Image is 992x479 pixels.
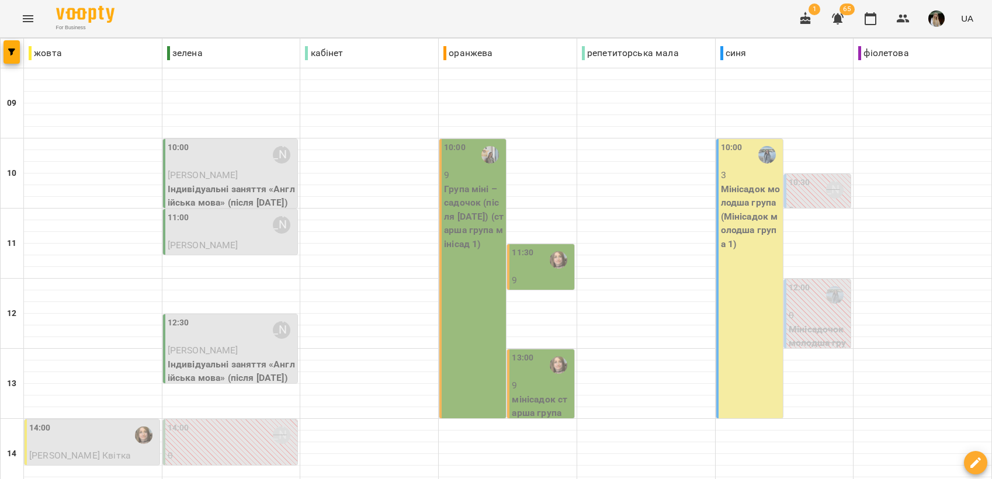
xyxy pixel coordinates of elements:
[14,5,42,33] button: Menu
[168,141,189,154] label: 10:00
[29,422,51,435] label: 14:00
[721,168,781,182] p: 3
[29,463,157,477] p: Індив. розвиваюче заняття
[168,345,238,356] span: [PERSON_NAME]
[7,167,16,180] h6: 10
[168,182,296,210] p: Індивідуальні заняття «Англійська мова» (після [DATE])
[550,356,567,374] img: Безкоровайна Ольга Григорівна
[443,46,492,60] p: оранжева
[7,237,16,250] h6: 11
[273,426,290,444] div: Софія Паславська
[789,322,848,405] p: Мінісадочок молодша група - прогулянка (Мінісадок молодша група 1)
[928,11,945,27] img: db9e5aee73aab2f764342d08fe444bbe.JPG
[789,176,810,189] label: 10:30
[56,24,115,32] span: For Business
[758,146,776,164] img: Гарасим Ольга Богданівна
[56,6,115,23] img: Voopty Logo
[168,169,238,181] span: [PERSON_NAME]
[135,426,152,444] img: Безкоровайна Ольга Григорівна
[273,216,290,234] div: Софія Паславська
[789,203,848,217] p: 0
[7,377,16,390] h6: 13
[168,252,296,280] p: Індивідуальні заняття «Англійська мова» (після [DATE])
[481,146,499,164] img: Німців Ксенія Петрівна
[168,317,189,329] label: 12:30
[168,449,296,463] p: 0
[512,352,533,365] label: 13:00
[809,4,820,15] span: 1
[582,46,679,60] p: репетиторська мала
[273,146,290,164] div: Софія Паславська
[273,321,290,339] div: Софія Паславська
[789,282,810,294] label: 12:00
[826,181,844,199] div: Софія Паславська
[29,450,131,461] span: [PERSON_NAME] Квітка
[961,12,973,25] span: UA
[305,46,343,60] p: кабінет
[512,287,571,356] p: Музичне заняття (мінісад) (старша група мінісад 1)
[826,286,844,304] img: Гарасим Ольга Богданівна
[721,182,781,251] p: Мінісадок молодша група (Мінісадок молодша група 1)
[29,46,62,60] p: жовта
[168,239,238,251] span: [PERSON_NAME]
[168,422,189,435] label: 14:00
[7,447,16,460] h6: 14
[167,46,203,60] p: зелена
[168,211,189,224] label: 11:00
[789,308,848,322] p: 0
[512,247,533,259] label: 11:30
[550,251,567,269] img: Безкоровайна Ольга Григорівна
[512,393,571,461] p: мінісадок старша група -прогулянка (старша група мінісад 1)
[840,4,855,15] span: 65
[444,168,504,182] p: 9
[858,46,908,60] p: фіолетова
[7,97,16,110] h6: 09
[956,8,978,29] button: UA
[720,46,747,60] p: синя
[512,379,571,393] p: 9
[512,273,571,287] p: 9
[444,141,466,154] label: 10:00
[721,141,743,154] label: 10:00
[444,182,504,251] p: Група міні – садочок (після [DATE]) (старша група мінісад 1)
[7,307,16,320] h6: 12
[168,357,296,385] p: Індивідуальні заняття «Англійська мова» (після [DATE])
